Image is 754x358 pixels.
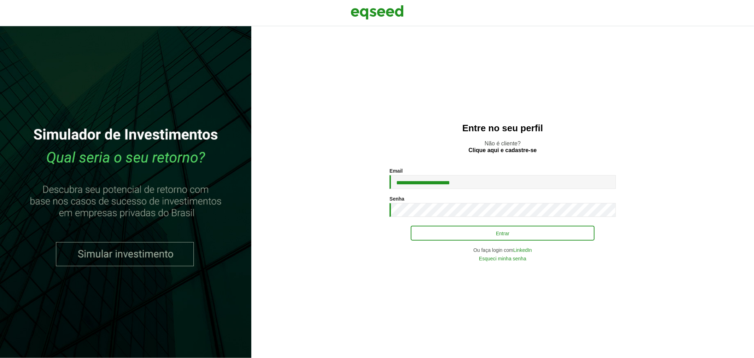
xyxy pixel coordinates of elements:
a: LinkedIn [513,248,532,253]
label: Email [390,168,403,173]
img: EqSeed Logo [351,4,404,21]
p: Não é cliente? [265,140,740,154]
label: Senha [390,196,404,201]
div: Ou faça login com [390,248,616,253]
a: Esqueci minha senha [479,256,526,261]
a: Clique aqui e cadastre-se [469,148,537,153]
button: Entrar [411,226,595,241]
h2: Entre no seu perfil [265,123,740,133]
